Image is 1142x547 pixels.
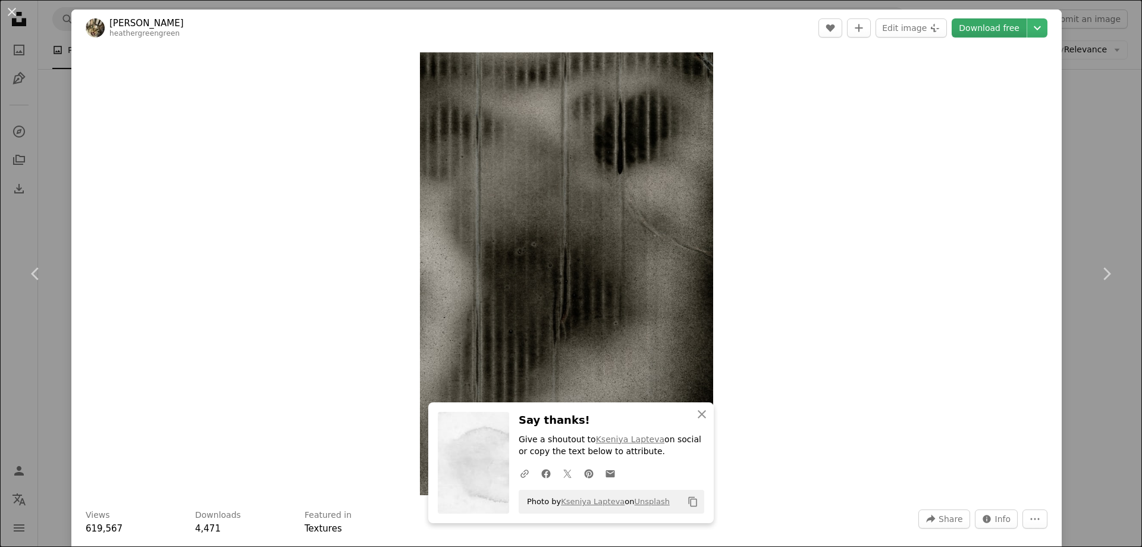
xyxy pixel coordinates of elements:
[818,18,842,37] button: Like
[420,52,713,495] button: Zoom in on this image
[420,52,713,495] img: a black and white photo of a building
[519,412,704,429] h3: Say thanks!
[847,18,871,37] button: Add to Collection
[86,523,123,534] span: 619,567
[86,510,110,521] h3: Views
[596,435,664,444] a: Kseniya Lapteva
[521,492,670,511] span: Photo by on
[918,510,970,529] button: Share this image
[952,18,1027,37] a: Download free
[195,510,241,521] h3: Downloads
[578,461,600,485] a: Share on Pinterest
[195,523,221,534] span: 4,471
[939,510,962,528] span: Share
[635,497,670,506] a: Unsplash
[876,18,947,37] button: Edit image
[683,492,703,512] button: Copy to clipboard
[1071,217,1142,331] a: Next
[519,434,704,458] p: Give a shoutout to on social or copy the text below to attribute.
[109,29,180,37] a: heathergreengreen
[305,510,352,521] h3: Featured in
[975,510,1018,529] button: Stats about this image
[561,497,625,506] a: Kseniya Lapteva
[1022,510,1047,529] button: More Actions
[557,461,578,485] a: Share on Twitter
[1027,18,1047,37] button: Choose download size
[995,510,1011,528] span: Info
[109,17,184,29] a: [PERSON_NAME]
[535,461,557,485] a: Share on Facebook
[305,523,342,534] a: Textures
[86,18,105,37] img: Go to Heather Green's profile
[600,461,621,485] a: Share over email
